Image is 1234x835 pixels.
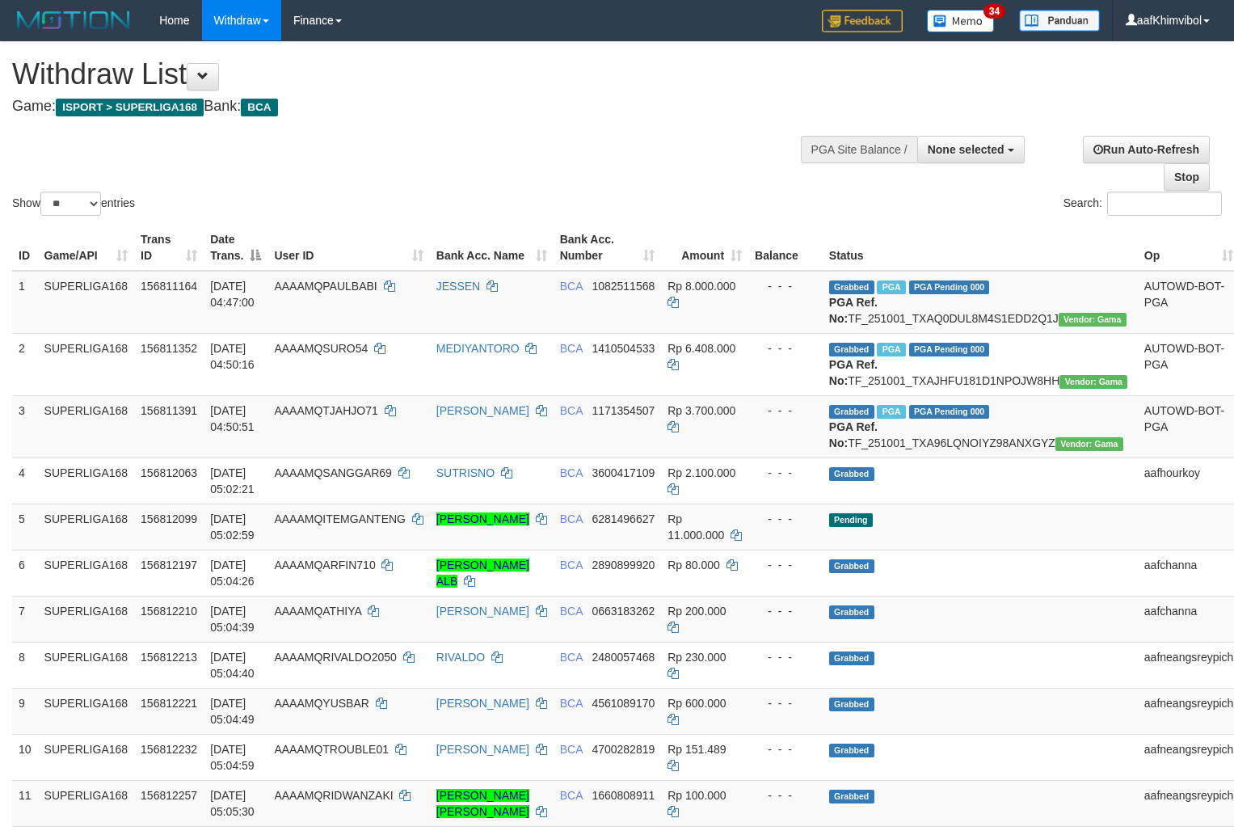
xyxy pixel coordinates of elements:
[210,605,255,634] span: [DATE] 05:04:39
[141,404,197,417] span: 156811391
[927,10,995,32] img: Button%20Memo.svg
[829,420,878,449] b: PGA Ref. No:
[141,559,197,571] span: 156812197
[823,225,1138,271] th: Status
[141,651,197,664] span: 156812213
[909,280,990,294] span: PGA Pending
[560,697,583,710] span: BCA
[38,395,135,458] td: SUPERLIGA168
[12,642,38,688] td: 8
[829,358,878,387] b: PGA Ref. No:
[274,512,406,525] span: AAAAMQITEMGANTENG
[668,559,720,571] span: Rp 80.000
[141,743,197,756] span: 156812232
[877,343,905,356] span: Marked by aafnonsreyleab
[141,466,197,479] span: 156812063
[560,559,583,571] span: BCA
[661,225,748,271] th: Amount: activate to sort column ascending
[134,225,204,271] th: Trans ID: activate to sort column ascending
[755,787,816,803] div: - - -
[141,605,197,618] span: 156812210
[592,559,655,571] span: Copy 2890899920 to clipboard
[436,789,529,818] a: [PERSON_NAME] [PERSON_NAME]
[1083,136,1210,163] a: Run Auto-Refresh
[909,405,990,419] span: PGA Pending
[983,4,1005,19] span: 34
[829,405,874,419] span: Grabbed
[210,280,255,309] span: [DATE] 04:47:00
[12,504,38,550] td: 5
[436,466,495,479] a: SUTRISNO
[274,342,368,355] span: AAAAMQSURO54
[38,271,135,334] td: SUPERLIGA168
[12,58,807,91] h1: Withdraw List
[829,744,874,757] span: Grabbed
[436,512,529,525] a: [PERSON_NAME]
[1055,437,1123,451] span: Vendor URL: https://trx31.1velocity.biz
[210,466,255,496] span: [DATE] 05:02:21
[274,651,396,664] span: AAAAMQRIVALDO2050
[436,651,485,664] a: RIVALDO
[38,333,135,395] td: SUPERLIGA168
[38,504,135,550] td: SUPERLIGA168
[274,466,392,479] span: AAAAMQSANGGAR69
[755,741,816,757] div: - - -
[560,789,583,802] span: BCA
[877,280,905,294] span: Marked by aafnonsreyleab
[12,8,135,32] img: MOTION_logo.png
[829,559,874,573] span: Grabbed
[829,296,878,325] b: PGA Ref. No:
[210,743,255,772] span: [DATE] 05:04:59
[1019,10,1100,32] img: panduan.png
[755,649,816,665] div: - - -
[823,395,1138,458] td: TF_251001_TXA96LQNOIYZ98ANXGYZ
[436,697,529,710] a: [PERSON_NAME]
[1107,192,1222,216] input: Search:
[560,512,583,525] span: BCA
[668,651,726,664] span: Rp 230.000
[829,343,874,356] span: Grabbed
[38,688,135,734] td: SUPERLIGA168
[755,557,816,573] div: - - -
[592,404,655,417] span: Copy 1171354507 to clipboard
[829,698,874,711] span: Grabbed
[668,512,724,542] span: Rp 11.000.000
[12,596,38,642] td: 7
[12,550,38,596] td: 6
[430,225,554,271] th: Bank Acc. Name: activate to sort column ascending
[592,512,655,525] span: Copy 6281496627 to clipboard
[592,743,655,756] span: Copy 4700282819 to clipboard
[210,697,255,726] span: [DATE] 05:04:49
[755,603,816,619] div: - - -
[1063,192,1222,216] label: Search:
[560,342,583,355] span: BCA
[668,743,726,756] span: Rp 151.489
[823,333,1138,395] td: TF_251001_TXAJHFU181D1NPOJW8HH
[210,512,255,542] span: [DATE] 05:02:59
[877,405,905,419] span: Marked by aafnonsreyleab
[829,467,874,481] span: Grabbed
[56,99,204,116] span: ISPORT > SUPERLIGA168
[1059,375,1127,389] span: Vendor URL: https://trx31.1velocity.biz
[668,342,735,355] span: Rp 6.408.000
[829,790,874,803] span: Grabbed
[141,789,197,802] span: 156812257
[668,404,735,417] span: Rp 3.700.000
[210,789,255,818] span: [DATE] 05:05:30
[274,559,375,571] span: AAAAMQARFIN710
[141,342,197,355] span: 156811352
[436,743,529,756] a: [PERSON_NAME]
[755,465,816,481] div: - - -
[12,458,38,504] td: 4
[210,651,255,680] span: [DATE] 05:04:40
[204,225,267,271] th: Date Trans.: activate to sort column descending
[822,10,903,32] img: Feedback.jpg
[274,280,377,293] span: AAAAMQPAULBABI
[274,404,377,417] span: AAAAMQTJAHJO71
[560,404,583,417] span: BCA
[668,605,726,618] span: Rp 200.000
[12,271,38,334] td: 1
[829,605,874,619] span: Grabbed
[1059,313,1127,327] span: Vendor URL: https://trx31.1velocity.biz
[755,278,816,294] div: - - -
